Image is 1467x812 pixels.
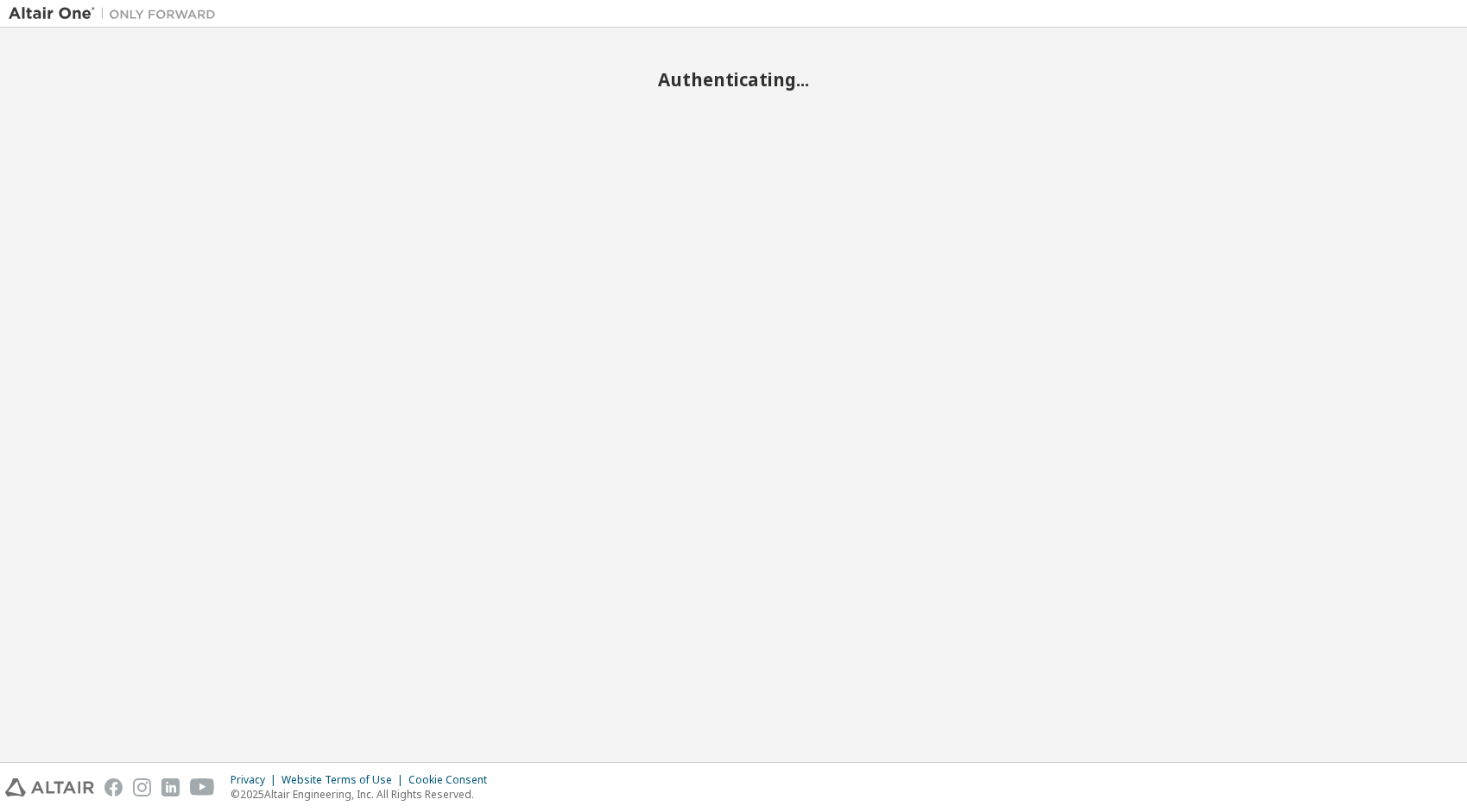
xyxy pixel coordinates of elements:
[231,773,281,787] div: Privacy
[408,773,497,787] div: Cookie Consent
[133,778,151,796] img: instagram.svg
[281,773,408,787] div: Website Terms of Use
[9,68,1458,91] h2: Authenticating...
[190,778,215,796] img: youtube.svg
[5,778,94,796] img: altair_logo.svg
[231,787,497,802] p: © 2025 Altair Engineering, Inc. All Rights Reserved.
[161,778,180,796] img: linkedin.svg
[104,778,123,796] img: facebook.svg
[9,5,224,22] img: Altair One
